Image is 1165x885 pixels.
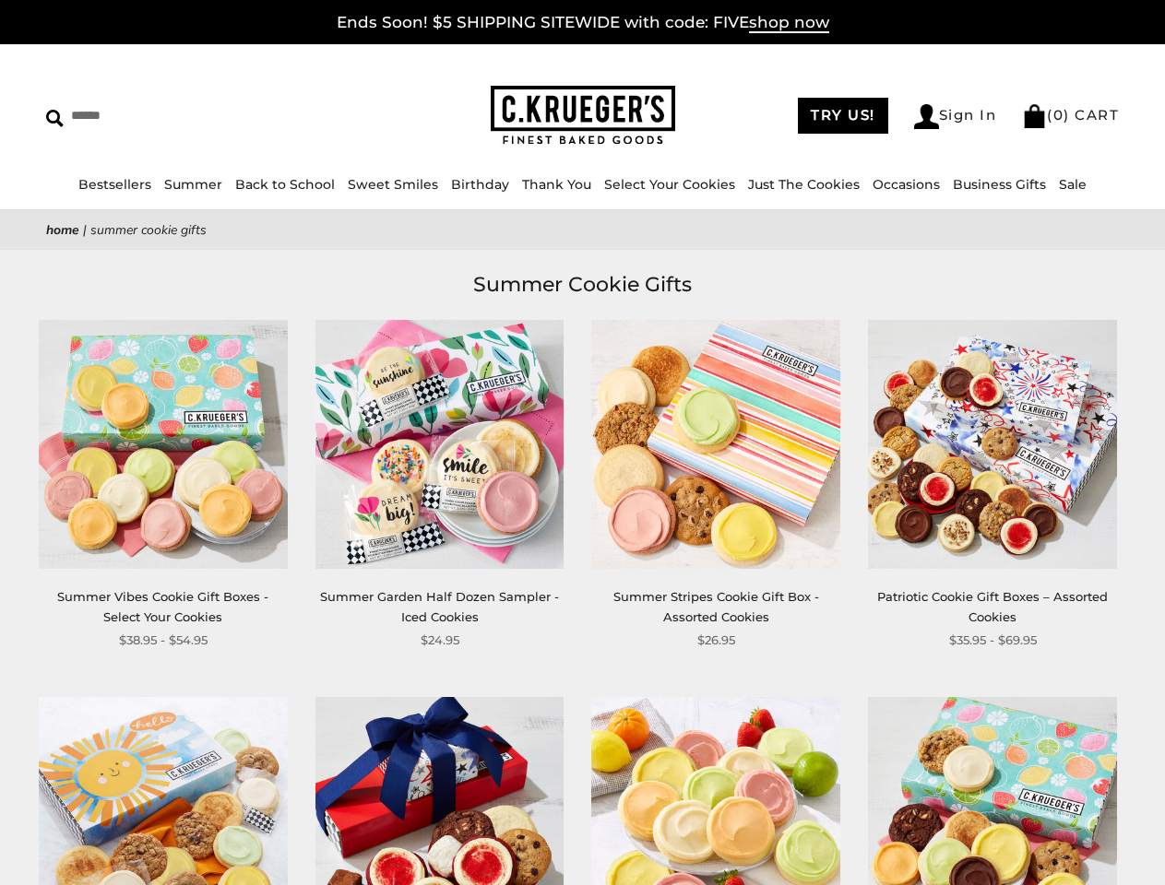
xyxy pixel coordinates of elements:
[591,320,840,569] img: Summer Stripes Cookie Gift Box - Assorted Cookies
[949,631,1037,650] span: $35.95 - $69.95
[337,13,829,33] a: Ends Soon! $5 SHIPPING SITEWIDE with code: FIVEshop now
[315,320,565,569] img: Summer Garden Half Dozen Sampler - Iced Cookies
[798,98,888,134] a: TRY US!
[235,176,335,193] a: Back to School
[868,320,1117,569] img: Patriotic Cookie Gift Boxes – Assorted Cookies
[421,631,459,650] span: $24.95
[451,176,509,193] a: Birthday
[46,110,64,127] img: Search
[604,176,735,193] a: Select Your Cookies
[914,104,997,129] a: Sign In
[1022,104,1047,128] img: Bag
[119,631,208,650] span: $38.95 - $54.95
[1022,106,1119,124] a: (0) CART
[491,86,675,146] img: C.KRUEGER'S
[90,221,207,239] span: Summer Cookie Gifts
[873,176,940,193] a: Occasions
[320,589,559,623] a: Summer Garden Half Dozen Sampler - Iced Cookies
[74,268,1091,301] h1: Summer Cookie Gifts
[749,13,829,33] span: shop now
[57,589,268,623] a: Summer Vibes Cookie Gift Boxes - Select Your Cookies
[877,589,1108,623] a: Patriotic Cookie Gift Boxes – Assorted Cookies
[46,101,291,130] input: Search
[348,176,438,193] a: Sweet Smiles
[522,176,591,193] a: Thank You
[613,589,819,623] a: Summer Stripes Cookie Gift Box - Assorted Cookies
[1053,106,1064,124] span: 0
[697,631,735,650] span: $26.95
[1059,176,1087,193] a: Sale
[83,221,87,239] span: |
[46,219,1119,241] nav: breadcrumbs
[39,320,288,569] img: Summer Vibes Cookie Gift Boxes - Select Your Cookies
[46,221,79,239] a: Home
[78,176,151,193] a: Bestsellers
[914,104,939,129] img: Account
[164,176,222,193] a: Summer
[953,176,1046,193] a: Business Gifts
[748,176,860,193] a: Just The Cookies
